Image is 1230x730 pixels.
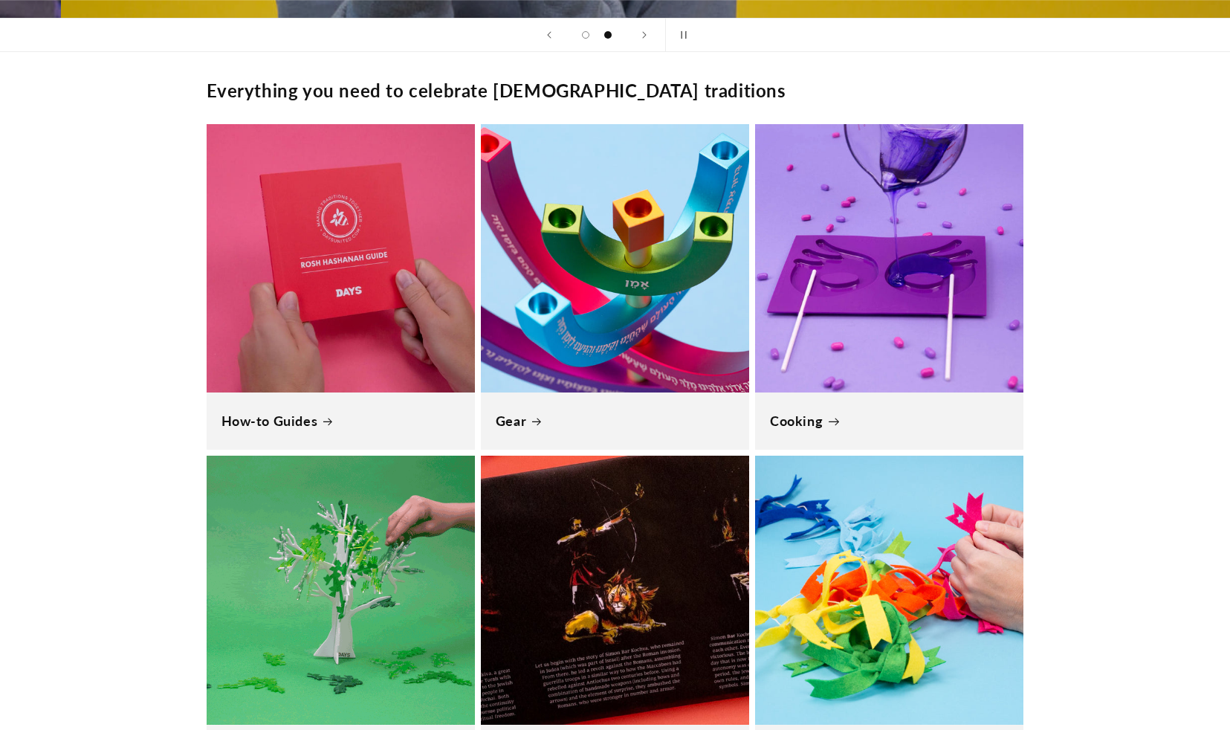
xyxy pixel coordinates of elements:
[770,413,1009,430] a: Cooking
[628,19,661,51] button: Next slide
[496,413,734,430] a: Gear
[221,413,460,430] a: How-to Guides
[597,24,619,46] button: Load slide 2 of 2
[533,19,566,51] button: Previous slide
[665,19,698,51] button: Pause slideshow
[207,79,786,102] h2: Everything you need to celebrate [DEMOGRAPHIC_DATA] traditions
[574,24,597,46] button: Load slide 1 of 2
